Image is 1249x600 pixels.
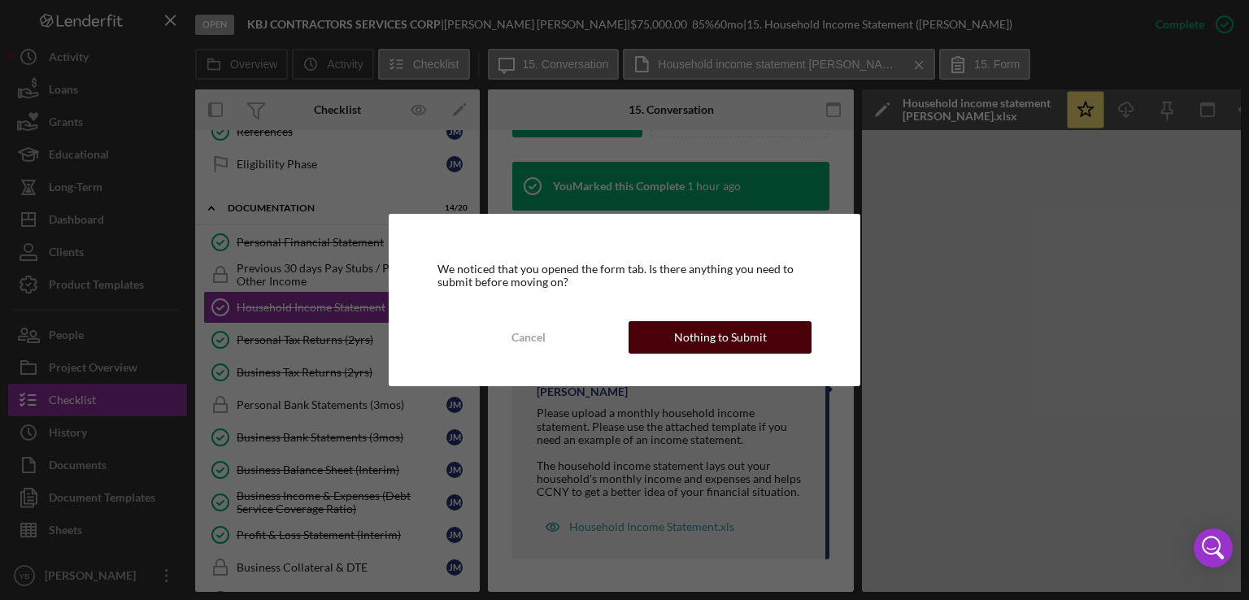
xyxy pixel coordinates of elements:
[437,321,620,354] button: Cancel
[674,321,767,354] div: Nothing to Submit
[1194,528,1233,567] div: Open Intercom Messenger
[511,321,546,354] div: Cancel
[629,321,812,354] button: Nothing to Submit
[437,263,812,289] div: We noticed that you opened the form tab. Is there anything you need to submit before moving on?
